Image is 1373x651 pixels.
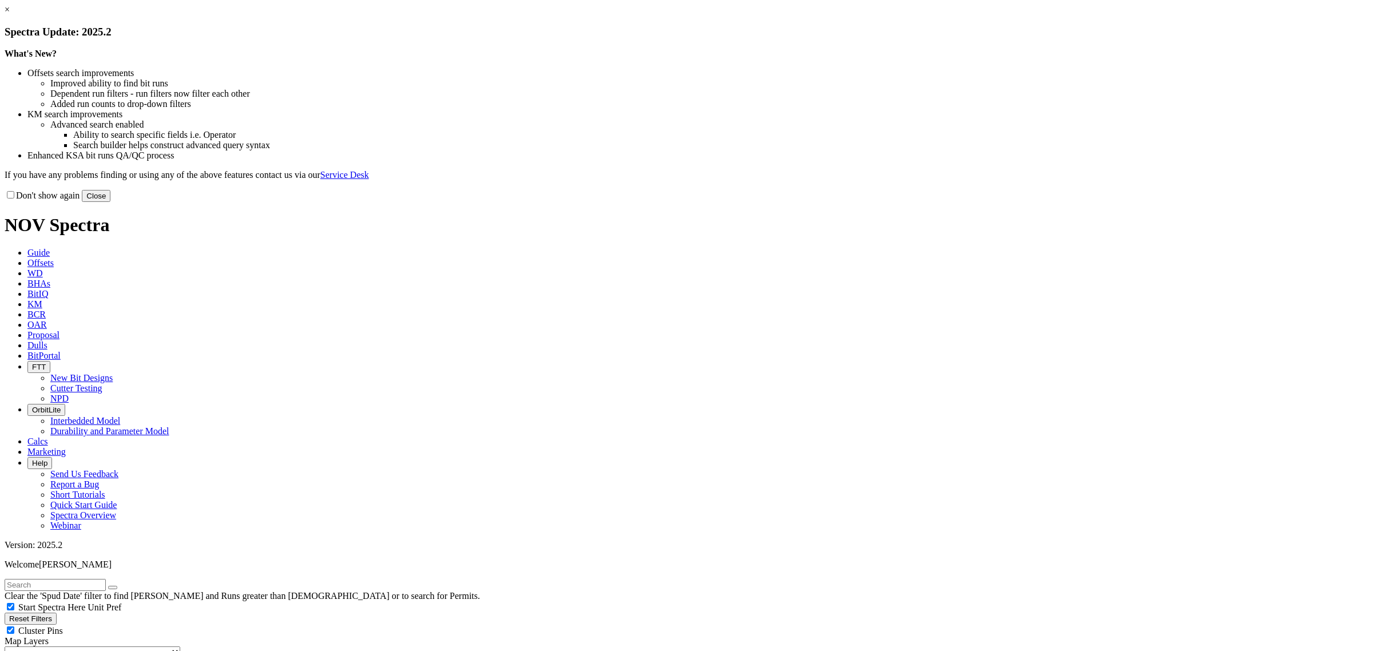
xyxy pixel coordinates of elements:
[50,469,118,479] a: Send Us Feedback
[32,459,47,467] span: Help
[27,68,1368,78] li: Offsets search improvements
[5,559,1368,570] p: Welcome
[5,636,49,646] span: Map Layers
[5,170,1368,180] p: If you have any problems finding or using any of the above features contact us via our
[27,309,46,319] span: BCR
[27,330,59,340] span: Proposal
[27,268,43,278] span: WD
[50,99,1368,109] li: Added run counts to drop-down filters
[27,320,47,330] span: OAR
[5,26,1368,38] h3: Spectra Update: 2025.2
[5,49,57,58] strong: What's New?
[5,190,80,200] label: Don't show again
[32,406,61,414] span: OrbitLite
[5,613,57,625] button: Reset Filters
[5,215,1368,236] h1: NOV Spectra
[320,170,369,180] a: Service Desk
[50,416,120,426] a: Interbedded Model
[5,5,10,14] a: ×
[50,78,1368,89] li: Improved ability to find bit runs
[50,394,69,403] a: NPD
[5,579,106,591] input: Search
[5,540,1368,550] div: Version: 2025.2
[27,289,48,299] span: BitIQ
[50,89,1368,99] li: Dependent run filters - run filters now filter each other
[27,299,42,309] span: KM
[27,279,50,288] span: BHAs
[88,602,121,612] span: Unit Pref
[7,191,14,199] input: Don't show again
[50,521,81,530] a: Webinar
[50,490,105,499] a: Short Tutorials
[50,120,1368,130] li: Advanced search enabled
[18,602,85,612] span: Start Spectra Here
[50,500,117,510] a: Quick Start Guide
[27,340,47,350] span: Dulls
[27,248,50,257] span: Guide
[82,190,110,202] button: Close
[27,109,1368,120] li: KM search improvements
[39,559,112,569] span: [PERSON_NAME]
[50,426,169,436] a: Durability and Parameter Model
[50,479,99,489] a: Report a Bug
[27,258,54,268] span: Offsets
[50,373,113,383] a: New Bit Designs
[27,436,48,446] span: Calcs
[5,591,480,601] span: Clear the 'Spud Date' filter to find [PERSON_NAME] and Runs greater than [DEMOGRAPHIC_DATA] or to...
[73,130,1368,140] li: Ability to search specific fields i.e. Operator
[18,626,63,636] span: Cluster Pins
[27,150,1368,161] li: Enhanced KSA bit runs QA/QC process
[27,351,61,360] span: BitPortal
[27,447,66,457] span: Marketing
[32,363,46,371] span: FTT
[50,383,102,393] a: Cutter Testing
[50,510,116,520] a: Spectra Overview
[73,140,1368,150] li: Search builder helps construct advanced query syntax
